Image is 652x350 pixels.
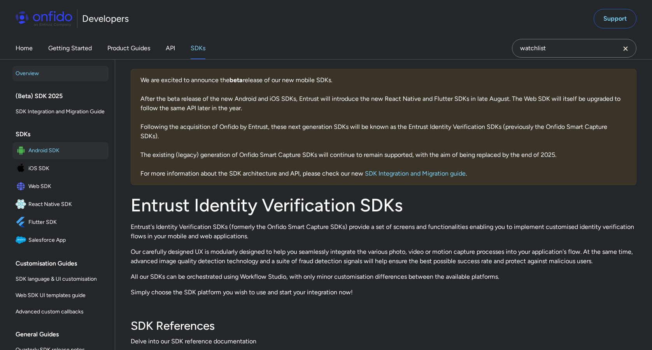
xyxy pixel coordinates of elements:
[16,11,72,26] img: Onfido Logo
[365,170,466,177] a: SDK Integration and Migration guide
[28,181,105,192] span: Web SDK
[16,291,105,300] span: Web SDK UI templates guide
[166,37,175,59] a: API
[12,214,109,231] a: IconFlutter SDKFlutter SDK
[16,107,105,116] span: SDK Integration and Migration Guide
[16,181,28,192] img: IconWeb SDK
[16,69,105,78] span: Overview
[12,232,109,249] a: IconSalesforce AppSalesforce App
[82,12,129,25] h1: Developers
[131,69,636,185] div: We are excited to announce the release of our new mobile SDKs. After the beta release of the new ...
[16,217,28,228] img: IconFlutter SDK
[12,288,109,303] a: Web SDK UI templates guide
[16,163,28,174] img: IconiOS SDK
[131,222,636,241] p: Entrust's Identity Verification SDKs (formerly the Onfido Smart Capture SDKs) provide a set of sc...
[16,307,105,317] span: Advanced custom callbacks
[12,178,109,195] a: IconWeb SDKWeb SDK
[12,104,109,120] a: SDK Integration and Migration Guide
[131,318,636,334] h3: SDK References
[12,304,109,320] a: Advanced custom callbacks
[12,271,109,287] a: SDK language & UI customisation
[131,288,636,297] p: Simply choose the SDK platform you wish to use and start your integration now!
[131,194,636,216] h1: Entrust Identity Verification SDKs
[621,44,630,53] svg: Clear search field button
[12,142,109,159] a: IconAndroid SDKAndroid SDK
[16,88,112,104] div: (Beta) SDK 2025
[12,160,109,177] a: IconiOS SDKiOS SDK
[12,66,109,81] a: Overview
[16,235,28,246] img: IconSalesforce App
[131,272,636,281] p: All our SDKs can be orchestrated using Workflow Studio, with only minor customisation differences...
[131,247,636,266] p: Our carefully designed UX is modularly designed to help you seamlessly integrate the various phot...
[16,199,28,210] img: IconReact Native SDK
[107,37,150,59] a: Product Guides
[16,37,33,59] a: Home
[16,145,28,156] img: IconAndroid SDK
[131,337,636,346] span: Delve into our SDK reference documentation
[16,274,105,284] span: SDK language & UI customisation
[191,37,205,59] a: SDKs
[48,37,92,59] a: Getting Started
[28,199,105,210] span: React Native SDK
[28,145,105,156] span: Android SDK
[512,39,636,58] input: Onfido search input field
[28,217,105,228] span: Flutter SDK
[16,327,112,342] div: General Guides
[28,163,105,174] span: iOS SDK
[16,256,112,271] div: Customisation Guides
[230,76,243,84] b: beta
[12,196,109,213] a: IconReact Native SDKReact Native SDK
[16,127,112,142] div: SDKs
[28,235,105,246] span: Salesforce App
[594,9,636,28] a: Support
